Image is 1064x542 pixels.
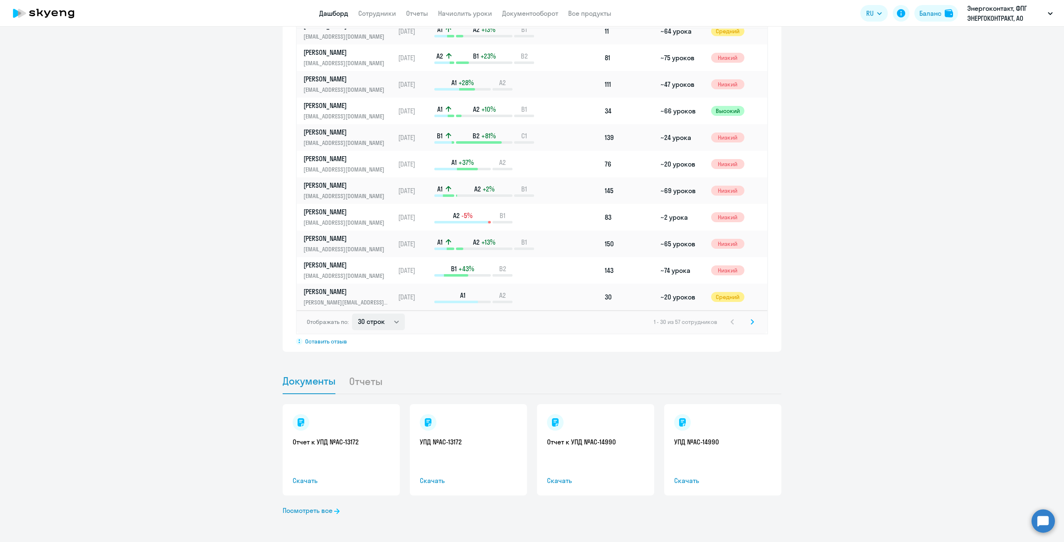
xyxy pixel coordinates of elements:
td: 76 [601,151,657,177]
p: [EMAIL_ADDRESS][DOMAIN_NAME] [303,218,389,227]
p: [PERSON_NAME] [303,234,389,243]
td: ~20 уроков [657,284,707,310]
span: A2 [473,105,480,114]
span: B2 [521,52,528,61]
a: [PERSON_NAME][EMAIL_ADDRESS][DOMAIN_NAME] [303,207,394,227]
span: Высокий [711,106,744,116]
td: 150 [601,231,657,257]
span: B1 [521,105,527,114]
td: 139 [601,124,657,151]
div: Баланс [919,8,941,18]
span: A1 [460,291,465,300]
p: [PERSON_NAME] [303,207,389,216]
span: Скачать [674,476,771,486]
span: A2 [473,25,480,34]
span: -5% [461,211,473,220]
a: [PERSON_NAME][PERSON_NAME][EMAIL_ADDRESS][DOMAIN_NAME] [303,287,394,307]
td: ~74 урока [657,257,707,284]
a: Все продукты [568,9,611,17]
p: [EMAIL_ADDRESS][DOMAIN_NAME] [303,32,389,41]
a: [PERSON_NAME][EMAIL_ADDRESS][DOMAIN_NAME] [303,48,394,68]
p: [PERSON_NAME] [303,101,389,110]
td: ~66 уроков [657,98,707,124]
a: Сотрудники [358,9,396,17]
span: B1 [500,211,505,220]
td: 145 [601,177,657,204]
span: Низкий [711,265,744,275]
span: A1 [451,158,457,167]
span: A2 [499,291,506,300]
td: 11 [601,18,657,44]
p: Энергоконтакт, ФПГ ЭНЕРГОКОНТРАКТ, АО [967,3,1044,23]
p: [PERSON_NAME][EMAIL_ADDRESS][DOMAIN_NAME] [303,298,389,307]
span: A2 [499,78,506,87]
p: [EMAIL_ADDRESS][DOMAIN_NAME] [303,165,389,174]
p: [PERSON_NAME] [303,128,389,137]
span: Скачать [420,476,517,486]
button: Энергоконтакт, ФПГ ЭНЕРГОКОНТРАКТ, АО [963,3,1057,23]
td: [DATE] [395,18,433,44]
p: [EMAIL_ADDRESS][DOMAIN_NAME] [303,138,389,147]
span: Оставить отзыв [305,338,347,345]
span: A2 [453,211,460,220]
a: Дашборд [319,9,348,17]
span: Средний [711,26,744,36]
td: 81 [601,44,657,71]
a: Начислить уроки [438,9,492,17]
span: C1 [521,131,527,140]
span: +23% [480,52,496,61]
td: 83 [601,204,657,231]
p: [PERSON_NAME] [303,260,389,270]
span: +81% [481,131,496,140]
span: Средний [711,292,744,302]
a: [PERSON_NAME][EMAIL_ADDRESS][DOMAIN_NAME] [303,74,394,94]
td: [DATE] [395,177,433,204]
td: ~2 урока [657,204,707,231]
span: +13% [481,25,495,34]
span: Отображать по: [307,318,349,326]
span: +2% [483,184,495,194]
span: A2 [499,158,506,167]
span: +37% [458,158,474,167]
span: B1 [521,184,527,194]
td: [DATE] [395,151,433,177]
p: [PERSON_NAME] [303,181,389,190]
span: B1 [473,52,479,61]
a: Отчеты [406,9,428,17]
span: Низкий [711,186,744,196]
button: RU [860,5,888,22]
td: ~69 уроков [657,177,707,204]
span: Низкий [711,79,744,89]
span: Низкий [711,53,744,63]
td: [DATE] [395,124,433,151]
button: Балансbalance [914,5,958,22]
a: Отчет к УПД №AC-14990 [547,437,644,446]
p: [PERSON_NAME] [303,48,389,57]
a: УПД №AC-14990 [674,437,771,446]
a: [PERSON_NAME][EMAIL_ADDRESS][DOMAIN_NAME] [303,101,394,121]
a: [PERSON_NAME][EMAIL_ADDRESS][DOMAIN_NAME] [303,181,394,201]
td: ~47 уроков [657,71,707,98]
a: УПД №AC-13172 [420,437,517,446]
p: [PERSON_NAME] [303,154,389,163]
p: [EMAIL_ADDRESS][DOMAIN_NAME] [303,191,389,201]
span: B1 [521,25,527,34]
a: Отчет к УПД №AC-13172 [293,437,390,446]
span: A1 [437,184,443,194]
span: B1 [437,131,443,140]
td: [DATE] [395,98,433,124]
ul: Tabs [283,368,781,394]
a: [PERSON_NAME][EMAIL_ADDRESS][DOMAIN_NAME] [303,128,394,147]
td: [DATE] [395,284,433,310]
span: RU [866,8,874,18]
p: [EMAIL_ADDRESS][DOMAIN_NAME] [303,112,389,121]
a: [PERSON_NAME][EMAIL_ADDRESS][DOMAIN_NAME] [303,234,394,254]
td: ~64 урока [657,18,707,44]
td: ~24 урока [657,124,707,151]
td: [DATE] [395,71,433,98]
p: [PERSON_NAME] [303,287,389,296]
span: B1 [451,264,457,273]
td: 111 [601,71,657,98]
span: B2 [473,131,480,140]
